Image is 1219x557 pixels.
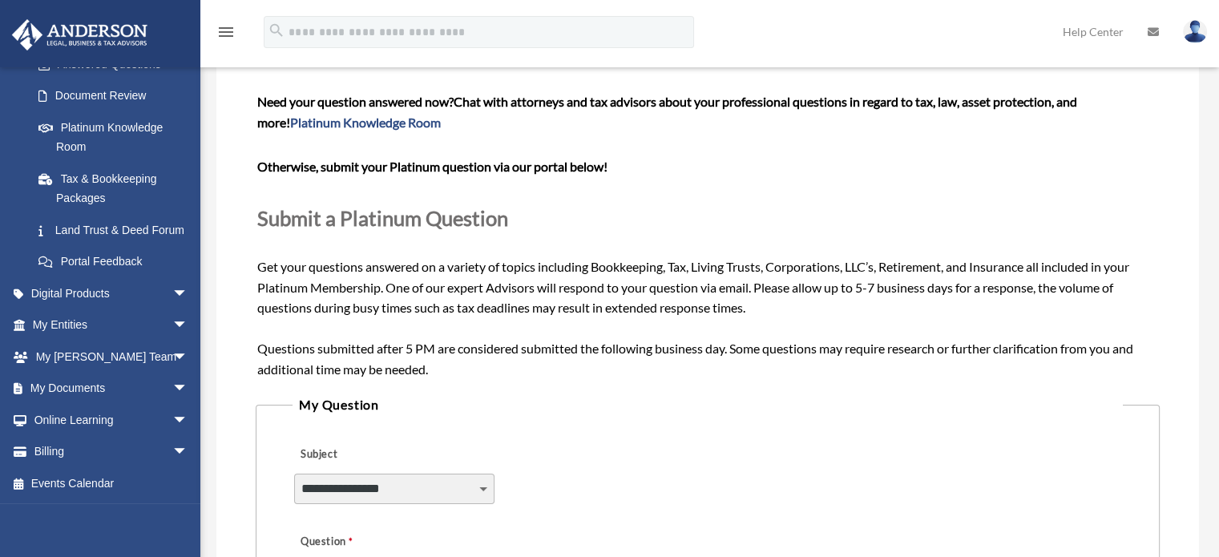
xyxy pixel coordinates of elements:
[290,115,441,130] a: Platinum Knowledge Room
[22,163,212,214] a: Tax & Bookkeeping Packages
[172,373,204,406] span: arrow_drop_down
[172,436,204,469] span: arrow_drop_down
[22,80,212,112] a: Document Review
[257,94,1077,130] span: Chat with attorneys and tax advisors about your professional questions in regard to tax, law, ass...
[257,206,508,230] span: Submit a Platinum Question
[22,246,212,278] a: Portal Feedback
[257,94,1158,377] span: Get your questions answered on a variety of topics including Bookkeeping, Tax, Living Trusts, Cor...
[1183,20,1207,43] img: User Pic
[257,159,607,174] b: Otherwise, submit your Platinum question via our portal below!
[22,111,212,163] a: Platinum Knowledge Room
[11,341,212,373] a: My [PERSON_NAME] Teamarrow_drop_down
[172,309,204,342] span: arrow_drop_down
[216,28,236,42] a: menu
[293,394,1123,416] legend: My Question
[268,22,285,39] i: search
[22,214,212,246] a: Land Trust & Deed Forum
[11,436,212,468] a: Billingarrow_drop_down
[172,341,204,373] span: arrow_drop_down
[294,531,418,554] label: Question
[172,277,204,310] span: arrow_drop_down
[11,467,212,499] a: Events Calendar
[216,22,236,42] i: menu
[172,404,204,437] span: arrow_drop_down
[11,373,212,405] a: My Documentsarrow_drop_down
[11,277,212,309] a: Digital Productsarrow_drop_down
[257,94,454,109] span: Need your question answered now?
[11,309,212,341] a: My Entitiesarrow_drop_down
[7,19,152,50] img: Anderson Advisors Platinum Portal
[294,444,446,466] label: Subject
[11,404,212,436] a: Online Learningarrow_drop_down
